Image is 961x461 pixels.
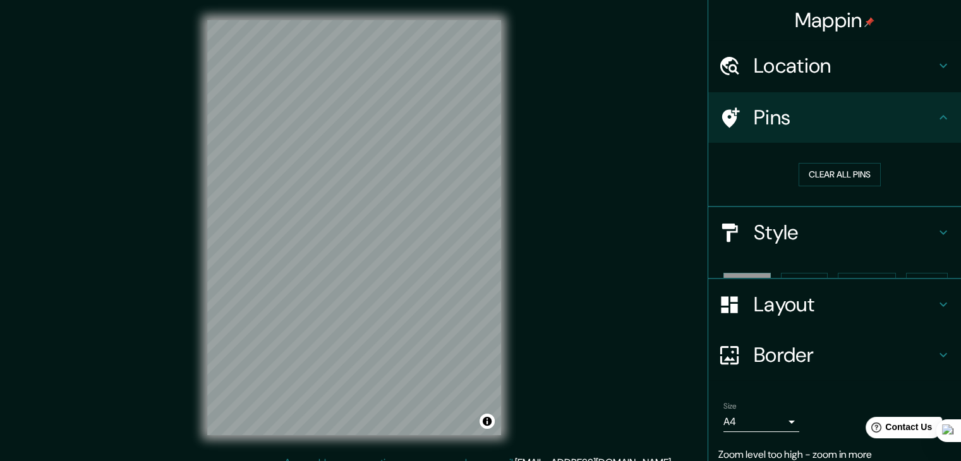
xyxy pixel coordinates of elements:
[207,20,501,435] canvas: Map
[723,412,799,432] div: A4
[754,53,936,78] h4: Location
[708,40,961,91] div: Location
[708,207,961,258] div: Style
[864,17,874,27] img: pin-icon.png
[723,273,771,296] button: White
[708,279,961,330] div: Layout
[795,8,875,33] h4: Mappin
[754,342,936,368] h4: Border
[480,414,495,429] button: Toggle attribution
[708,330,961,380] div: Border
[723,401,737,412] label: Size
[754,292,936,317] h4: Layout
[781,273,828,296] button: Black
[708,92,961,143] div: Pins
[906,273,948,296] button: Love
[849,412,947,447] iframe: Help widget launcher
[799,163,881,186] button: Clear all pins
[754,105,936,130] h4: Pins
[838,273,896,296] button: Natural
[754,220,936,245] h4: Style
